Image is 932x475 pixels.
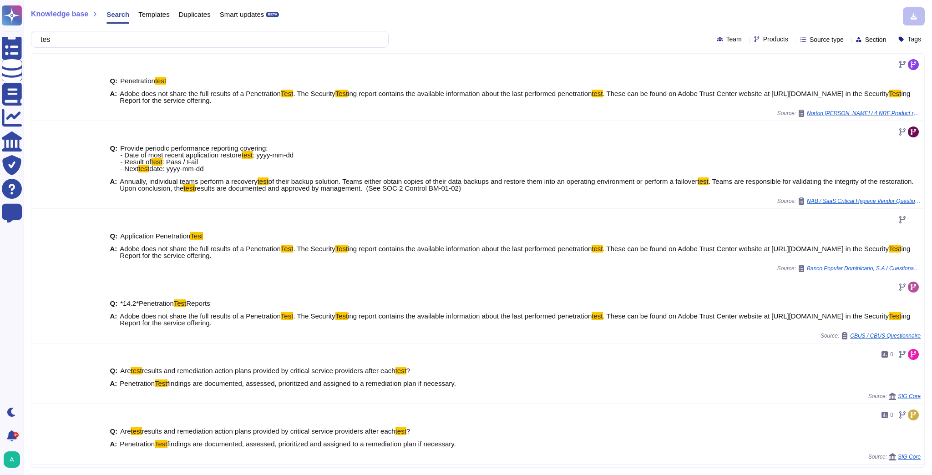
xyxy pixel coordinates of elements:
span: findings are documented, assessed, prioritized and assigned to a remediation plan if necessary. [167,440,456,448]
span: results and remediation action plans provided by critical service providers after each [142,427,395,435]
b: A: [110,178,117,192]
span: Penetration [120,440,155,448]
span: CBUS / CBUS Questionnaire [850,333,921,339]
span: : yyyy-mm-dd - Result of [120,151,294,166]
span: ing report contains the available information about the last performed penetration [348,312,592,320]
mark: Test [889,245,902,253]
span: of their backup solution. Teams either obtain copies of their data backups and restore them into ... [268,177,698,185]
b: Q: [110,232,117,239]
span: results and remediation action plans provided by critical service providers after each [142,367,395,374]
span: Products [763,36,788,42]
mark: Test [889,312,902,320]
mark: test [155,77,166,85]
b: A: [110,440,117,447]
mark: Test [335,90,348,97]
span: Penetration [120,379,155,387]
span: : Pass / Fail - Next [120,158,198,172]
mark: Test [155,379,167,387]
span: . These can be found on Adobe Trust Center website at [URL][DOMAIN_NAME] in the Security [603,90,889,97]
span: SIG Core [898,454,921,460]
mark: Test [281,245,294,253]
span: . Teams are responsible for validating the integrity of the restoration. Upon conclusion, the [120,177,913,192]
span: . These can be found on Adobe Trust Center website at [URL][DOMAIN_NAME] in the Security [603,312,889,320]
span: Are [120,427,131,435]
span: Source: [777,197,921,205]
span: Norton [PERSON_NAME] / 4 NRF Product requirements v2.0 PLEASE COMPLETE (2) [807,111,921,116]
mark: test [395,427,406,435]
mark: test [698,177,709,185]
span: Adobe does not share the full results of a Penetration [120,312,281,320]
b: A: [110,380,117,387]
span: date: yyyy-mm-dd [149,165,203,172]
span: Section [865,36,886,43]
span: ing Report for the service offering. [120,312,910,327]
div: 9+ [13,432,19,438]
span: Provide periodic performance reporting covering: - Date of most recent application restore [120,144,268,159]
mark: test [592,245,603,253]
mark: test [138,165,149,172]
mark: test [395,367,406,374]
span: . The Security [293,312,335,320]
span: Search [106,11,129,18]
b: A: [110,245,117,259]
mark: test [131,427,142,435]
span: Reports [186,299,210,307]
mark: test [183,184,194,192]
mark: Test [190,232,203,240]
span: ? [406,367,410,374]
mark: Test [281,312,294,320]
span: Adobe does not share the full results of a Penetration [120,245,281,253]
mark: test [258,177,268,185]
b: Q: [110,77,117,84]
span: ing report contains the available information about the last performed penetration [348,245,592,253]
span: Source: [868,393,921,400]
mark: test [242,151,253,159]
span: Source: [868,453,921,460]
span: *14.2*Penetration [120,299,174,307]
span: Tags [907,36,921,42]
div: BETA [266,12,279,17]
mark: Test [335,245,348,253]
mark: Test [889,90,902,97]
span: Duplicates [179,11,211,18]
span: Source: [777,110,921,117]
span: Source: [777,265,921,272]
span: Source: [821,332,921,339]
span: Knowledge base [31,10,88,18]
span: ing Report for the service offering. [120,90,910,104]
b: Q: [110,428,117,435]
img: user [4,451,20,468]
button: user [2,450,26,470]
b: Q: [110,367,117,374]
span: Banco Popular Dominicano, S.A / Cuestionario Arq. Seg Requerimientos Aplicacion (1) [807,266,921,271]
span: Templates [138,11,169,18]
span: NAB / SaaS Critical Hygiene Vendor Questionnaire for SaaS Vendor or Arrangements v6 [807,198,921,204]
span: ing Report for the service offering. [120,245,910,259]
b: Q: [110,145,117,172]
span: Source type [810,36,844,43]
span: Team [726,36,742,42]
span: 0 [890,412,893,418]
mark: Test [174,299,187,307]
span: ing report contains the available information about the last performed penetration [348,90,592,97]
span: 0 [890,352,893,357]
span: Adobe does not share the full results of a Penetration [120,90,281,97]
mark: test [592,90,603,97]
span: ? [406,427,410,435]
span: . The Security [293,245,335,253]
span: Are [120,367,131,374]
span: Annually, individual teams perform a recovery [120,177,257,185]
mark: test [592,312,603,320]
span: Application Penetration [120,232,190,240]
span: Smart updates [220,11,264,18]
mark: Test [281,90,294,97]
b: A: [110,313,117,326]
mark: test [152,158,162,166]
mark: Test [335,312,348,320]
span: findings are documented, assessed, prioritized and assigned to a remediation plan if necessary. [167,379,456,387]
span: Penetration [120,77,155,85]
mark: Test [155,440,167,448]
b: Q: [110,300,117,307]
b: A: [110,90,117,104]
span: results are documented and approved by management. (See SOC 2 Control BM-01-02) [195,184,461,192]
